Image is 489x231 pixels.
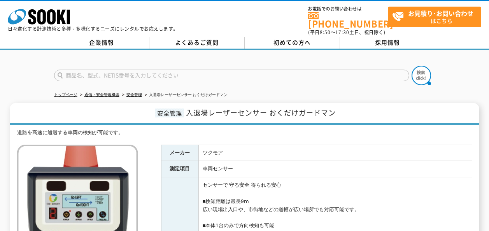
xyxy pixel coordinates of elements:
span: 初めての方へ [273,38,311,47]
span: はこちら [392,7,481,26]
span: 入退場レーザーセンサー おくだけガードマン [186,107,336,118]
span: 安全管理 [155,108,184,117]
div: 道路を高速に通過する車両の検知が可能です。 [17,129,472,137]
span: (平日 ～ 土日、祝日除く) [308,29,385,36]
input: 商品名、型式、NETIS番号を入力してください [54,70,409,81]
a: [PHONE_NUMBER] [308,12,388,28]
a: 企業情報 [54,37,149,49]
li: 入退場レーザーセンサー おくだけガードマン [143,91,228,99]
td: ツクモア [198,145,472,161]
th: 測定項目 [161,161,198,177]
span: 8:50 [320,29,331,36]
a: よくあるご質問 [149,37,245,49]
p: 日々進化する計測技術と多種・多様化するニーズにレンタルでお応えします。 [8,26,178,31]
td: 車両センサー [198,161,472,177]
a: 通信・安全管理機器 [84,93,119,97]
a: お見積り･お問い合わせはこちら [388,7,481,27]
span: お電話でのお問い合わせは [308,7,388,11]
img: btn_search.png [412,66,431,85]
a: 採用情報 [340,37,435,49]
a: 安全管理 [126,93,142,97]
a: 初めての方へ [245,37,340,49]
span: 17:30 [335,29,349,36]
strong: お見積り･お問い合わせ [408,9,473,18]
th: メーカー [161,145,198,161]
a: トップページ [54,93,77,97]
